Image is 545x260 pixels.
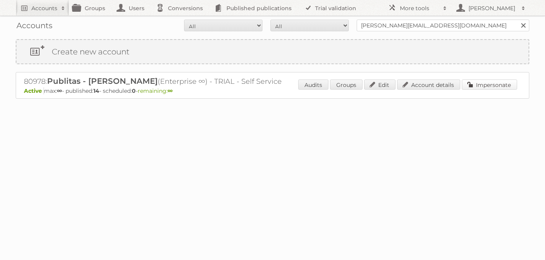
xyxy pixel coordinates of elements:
a: Audits [298,79,328,90]
h2: Accounts [31,4,57,12]
a: Impersonate [462,79,517,90]
h2: More tools [400,4,439,12]
h2: [PERSON_NAME] [467,4,518,12]
span: Active [24,87,44,94]
a: Groups [330,79,363,90]
span: remaining: [138,87,173,94]
a: Account details [397,79,460,90]
strong: ∞ [168,87,173,94]
span: Publitas - [PERSON_NAME] [47,76,158,86]
h2: 80978: (Enterprise ∞) - TRIAL - Self Service [24,76,299,87]
strong: 14 [93,87,99,94]
a: Edit [364,79,396,90]
a: Create new account [16,40,529,63]
p: max: - published: - scheduled: - [24,87,521,94]
strong: ∞ [57,87,62,94]
strong: 0 [132,87,136,94]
